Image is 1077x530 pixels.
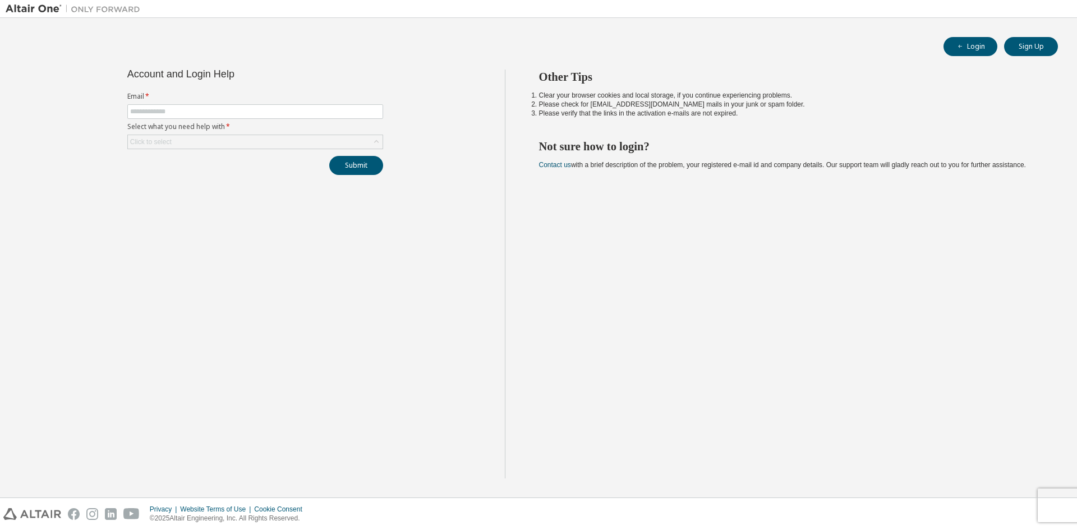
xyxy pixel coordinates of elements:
div: Account and Login Help [127,70,332,79]
div: Privacy [150,505,180,514]
a: Contact us [539,161,571,169]
label: Select what you need help with [127,122,383,131]
button: Login [943,37,997,56]
h2: Other Tips [539,70,1038,84]
li: Clear your browser cookies and local storage, if you continue experiencing problems. [539,91,1038,100]
h2: Not sure how to login? [539,139,1038,154]
button: Submit [329,156,383,175]
img: facebook.svg [68,508,80,520]
li: Please verify that the links in the activation e-mails are not expired. [539,109,1038,118]
span: with a brief description of the problem, your registered e-mail id and company details. Our suppo... [539,161,1026,169]
div: Click to select [128,135,383,149]
li: Please check for [EMAIL_ADDRESS][DOMAIN_NAME] mails in your junk or spam folder. [539,100,1038,109]
div: Website Terms of Use [180,505,254,514]
div: Click to select [130,137,172,146]
img: altair_logo.svg [3,508,61,520]
img: instagram.svg [86,508,98,520]
img: Altair One [6,3,146,15]
p: © 2025 Altair Engineering, Inc. All Rights Reserved. [150,514,309,523]
div: Cookie Consent [254,505,309,514]
button: Sign Up [1004,37,1058,56]
img: youtube.svg [123,508,140,520]
img: linkedin.svg [105,508,117,520]
label: Email [127,92,383,101]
